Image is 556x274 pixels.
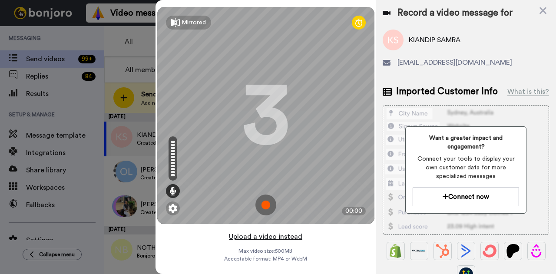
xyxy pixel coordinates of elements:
img: Ontraport [412,244,426,258]
span: Want a greater impact and engagement? [413,134,519,151]
img: ic_record_start.svg [255,195,276,215]
span: Acceptable format: MP4 or WebM [224,255,307,262]
img: ConvertKit [483,244,496,258]
span: Imported Customer Info [396,85,498,98]
div: 00:00 [342,207,366,215]
div: 3 [242,83,290,148]
img: Drip [530,244,543,258]
img: Shopify [389,244,403,258]
img: Patreon [506,244,520,258]
span: [EMAIL_ADDRESS][DOMAIN_NAME] [397,57,512,68]
span: Max video size: 500 MB [239,248,293,254]
div: What is this? [507,86,549,97]
img: Hubspot [436,244,450,258]
span: Connect your tools to display your own customer data for more specialized messages [413,155,519,181]
button: Connect now [413,188,519,206]
img: ic_gear.svg [169,204,177,213]
img: ActiveCampaign [459,244,473,258]
button: Upload a video instead [226,231,305,242]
